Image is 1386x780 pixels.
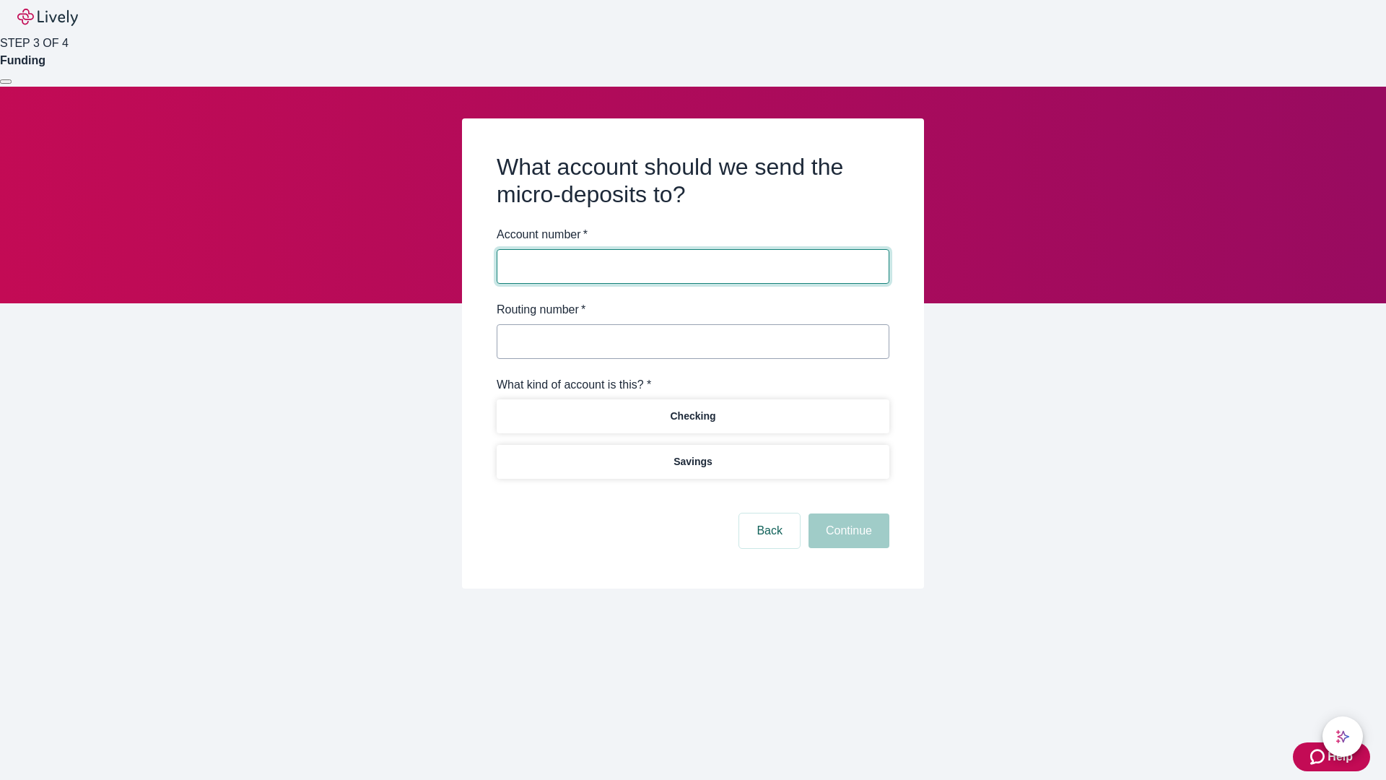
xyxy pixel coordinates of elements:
[497,445,889,479] button: Savings
[497,376,651,394] label: What kind of account is this? *
[497,301,585,318] label: Routing number
[674,454,712,469] p: Savings
[17,9,78,26] img: Lively
[497,153,889,209] h2: What account should we send the micro-deposits to?
[497,399,889,433] button: Checking
[739,513,800,548] button: Back
[1328,748,1353,766] span: Help
[670,409,715,424] p: Checking
[497,226,588,243] label: Account number
[1310,748,1328,766] svg: Zendesk support icon
[1335,729,1350,744] svg: Lively AI Assistant
[1293,742,1370,771] button: Zendesk support iconHelp
[1322,716,1363,757] button: chat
